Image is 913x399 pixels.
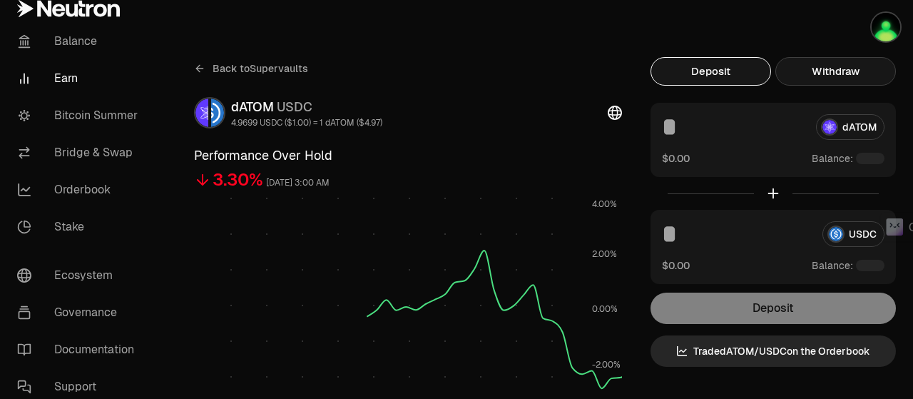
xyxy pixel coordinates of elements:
[6,134,154,171] a: Bridge & Swap
[213,61,308,76] span: Back to Supervaults
[6,60,154,97] a: Earn
[213,168,263,191] div: 3.30%
[775,57,896,86] button: Withdraw
[592,359,621,370] tspan: -2.00%
[194,57,308,80] a: Back toSupervaults
[592,198,617,210] tspan: 4.00%
[231,117,382,128] div: 4.9699 USDC ($1.00) = 1 dATOM ($4.97)
[812,151,853,166] span: Balance:
[592,303,618,315] tspan: 0.00%
[6,331,154,368] a: Documentation
[6,23,154,60] a: Balance
[6,294,154,331] a: Governance
[194,146,622,166] h3: Performance Over Hold
[6,208,154,246] a: Stake
[195,99,208,127] img: dATOM Logo
[592,248,617,260] tspan: 2.00%
[6,257,154,294] a: Ecosystem
[277,99,312,115] span: USDC
[662,151,690,166] button: $0.00
[651,335,896,367] a: TradedATOM/USDCon the Orderbook
[662,258,690,273] button: $0.00
[266,175,330,191] div: [DATE] 3:00 AM
[872,13,900,41] img: Kycka wallet
[231,97,382,117] div: dATOM
[211,99,224,127] img: USDC Logo
[6,97,154,134] a: Bitcoin Summer
[651,57,771,86] button: Deposit
[6,171,154,208] a: Orderbook
[812,258,853,273] span: Balance:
